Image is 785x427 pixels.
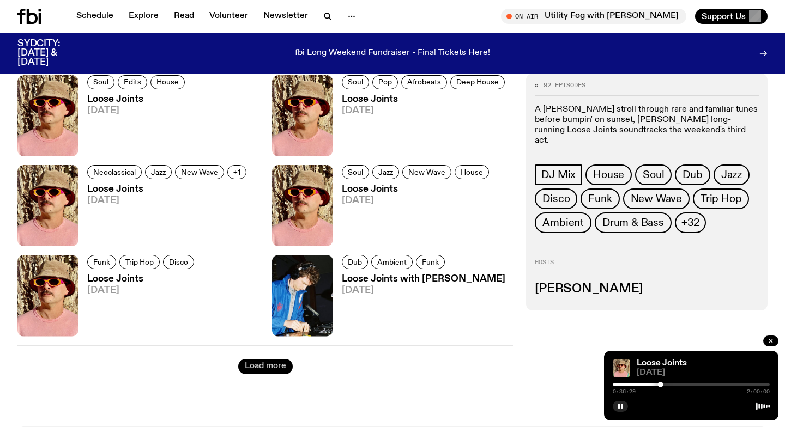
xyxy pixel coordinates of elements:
[93,78,108,86] span: Soul
[78,185,250,246] a: Loose Joints[DATE]
[233,168,240,176] span: +1
[122,9,165,24] a: Explore
[118,75,147,89] a: Edits
[593,169,624,181] span: House
[119,255,160,269] a: Trip Hop
[378,78,392,86] span: Pop
[87,274,197,284] h3: Loose Joints
[257,9,315,24] a: Newsletter
[542,193,570,205] span: Disco
[501,9,686,24] button: On AirUtility Fog with [PERSON_NAME] (ilex)
[272,255,333,336] img: Luke is DJing wearing a set of black headphones and a shiny blue sports jacket
[401,75,447,89] a: Afrobeats
[372,165,399,179] a: Jazz
[701,193,741,205] span: Trip Hop
[342,196,492,205] span: [DATE]
[623,188,690,209] a: New Wave
[70,9,120,24] a: Schedule
[124,78,141,86] span: Edits
[637,359,687,368] a: Loose Joints
[87,185,250,194] h3: Loose Joints
[87,165,142,179] a: Neoclassical
[17,75,78,156] img: Tyson stands in front of a paperbark tree wearing orange sunglasses, a suede bucket hat and a pin...
[702,11,746,21] span: Support Us
[333,274,505,336] a: Loose Joints with [PERSON_NAME][DATE]
[272,165,333,246] img: Tyson stands in front of a paperbark tree wearing orange sunglasses, a suede bucket hat and a pin...
[181,168,218,176] span: New Wave
[544,82,585,88] span: 92 episodes
[342,75,369,89] a: Soul
[348,258,362,266] span: Dub
[87,286,197,295] span: [DATE]
[93,168,136,176] span: Neoclassical
[78,95,188,156] a: Loose Joints[DATE]
[238,359,293,374] button: Load more
[535,259,759,272] h2: Hosts
[87,196,250,205] span: [DATE]
[348,78,363,86] span: Soul
[535,105,759,147] p: A [PERSON_NAME] stroll through rare and familiar tunes before bumpin' on sunset, [PERSON_NAME] lo...
[535,283,759,295] h3: [PERSON_NAME]
[535,188,577,209] a: Disco
[422,258,439,266] span: Funk
[542,217,584,229] span: Ambient
[87,95,188,104] h3: Loose Joints
[156,78,179,86] span: House
[747,389,770,394] span: 2:00:00
[87,106,188,115] span: [DATE]
[78,274,197,336] a: Loose Joints[DATE]
[87,75,114,89] a: Soul
[588,193,612,205] span: Funk
[371,255,413,269] a: Ambient
[683,169,702,181] span: Dub
[693,188,749,209] a: Trip Hop
[461,168,483,176] span: House
[602,217,664,229] span: Drum & Bass
[150,75,185,89] a: House
[17,165,78,246] img: Tyson stands in front of a paperbark tree wearing orange sunglasses, a suede bucket hat and a pin...
[631,193,682,205] span: New Wave
[125,258,154,266] span: Trip Hop
[272,75,333,156] img: Tyson stands in front of a paperbark tree wearing orange sunglasses, a suede bucket hat and a pin...
[695,9,768,24] button: Support Us
[581,188,619,209] a: Funk
[681,217,699,229] span: +32
[455,165,489,179] a: House
[714,164,750,185] a: Jazz
[295,48,490,58] p: fbi Long Weekend Fundraiser - Final Tickets Here!
[167,9,201,24] a: Read
[342,95,508,104] h3: Loose Joints
[613,389,636,394] span: 0:36:29
[342,106,508,115] span: [DATE]
[145,165,172,179] a: Jazz
[151,168,166,176] span: Jazz
[378,168,393,176] span: Jazz
[450,75,505,89] a: Deep House
[541,169,576,181] span: DJ Mix
[613,359,630,377] img: Tyson stands in front of a paperbark tree wearing orange sunglasses, a suede bucket hat and a pin...
[163,255,194,269] a: Disco
[402,165,451,179] a: New Wave
[203,9,255,24] a: Volunteer
[721,169,742,181] span: Jazz
[456,78,499,86] span: Deep House
[408,168,445,176] span: New Wave
[17,39,87,67] h3: SYDCITY: [DATE] & [DATE]
[342,165,369,179] a: Soul
[227,165,246,179] button: +1
[675,212,706,233] button: +32
[377,258,407,266] span: Ambient
[342,274,505,284] h3: Loose Joints with [PERSON_NAME]
[175,165,224,179] a: New Wave
[643,169,664,181] span: Soul
[93,258,110,266] span: Funk
[333,95,508,156] a: Loose Joints[DATE]
[407,78,441,86] span: Afrobeats
[342,255,368,269] a: Dub
[333,185,492,246] a: Loose Joints[DATE]
[87,255,116,269] a: Funk
[17,255,78,336] img: Tyson stands in front of a paperbark tree wearing orange sunglasses, a suede bucket hat and a pin...
[372,75,398,89] a: Pop
[169,258,188,266] span: Disco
